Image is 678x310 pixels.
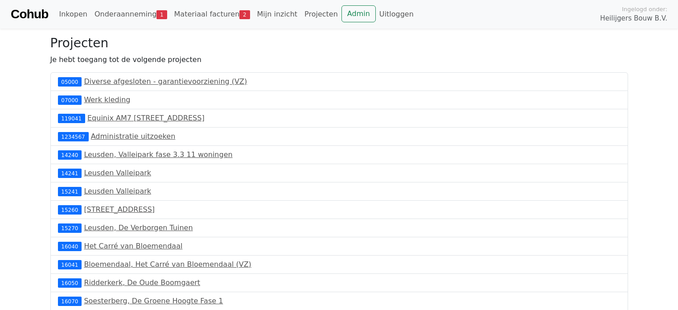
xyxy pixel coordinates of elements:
a: Leusden Valleipark [84,169,151,177]
div: 16050 [58,278,82,287]
span: 1 [156,10,167,19]
a: [STREET_ADDRESS] [84,205,155,214]
a: Diverse afgesloten - garantievoorziening (VZ) [84,77,247,86]
a: Het Carré van Bloemendaal [84,242,182,250]
a: Leusden, Valleipark fase 3.3 11 woningen [84,150,232,159]
div: 15241 [58,187,82,196]
div: 15270 [58,223,82,232]
a: Cohub [11,4,48,25]
span: Heilijgers Bouw B.V. [600,13,667,24]
div: 16070 [58,297,82,306]
div: 16040 [58,242,82,251]
a: Soesterberg, De Groene Hoogte Fase 1 [84,297,223,305]
a: Equinix AM7 [STREET_ADDRESS] [87,114,205,122]
div: 16041 [58,260,82,269]
a: Administratie uitzoeken [91,132,176,141]
a: Inkopen [55,5,90,23]
a: Mijn inzicht [254,5,301,23]
div: 1234567 [58,132,89,141]
a: Onderaanneming1 [91,5,171,23]
div: 14241 [58,169,82,178]
span: 2 [239,10,250,19]
div: 14240 [58,150,82,159]
a: Admin [341,5,376,22]
span: Ingelogd onder: [622,5,667,13]
h3: Projecten [50,36,628,51]
div: 119041 [58,114,85,123]
div: 15260 [58,205,82,214]
div: 05000 [58,77,82,86]
a: Materiaal facturen2 [171,5,254,23]
div: 07000 [58,95,82,104]
a: Leusden Valleipark [84,187,151,195]
a: Ridderkerk, De Oude Boomgaert [84,278,200,287]
a: Leusden, De Verborgen Tuinen [84,223,193,232]
a: Bloemendaal, Het Carré van Bloemendaal (VZ) [84,260,251,269]
a: Uitloggen [376,5,417,23]
a: Projecten [301,5,341,23]
a: Werk kleding [84,95,130,104]
p: Je hebt toegang tot de volgende projecten [50,54,628,65]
